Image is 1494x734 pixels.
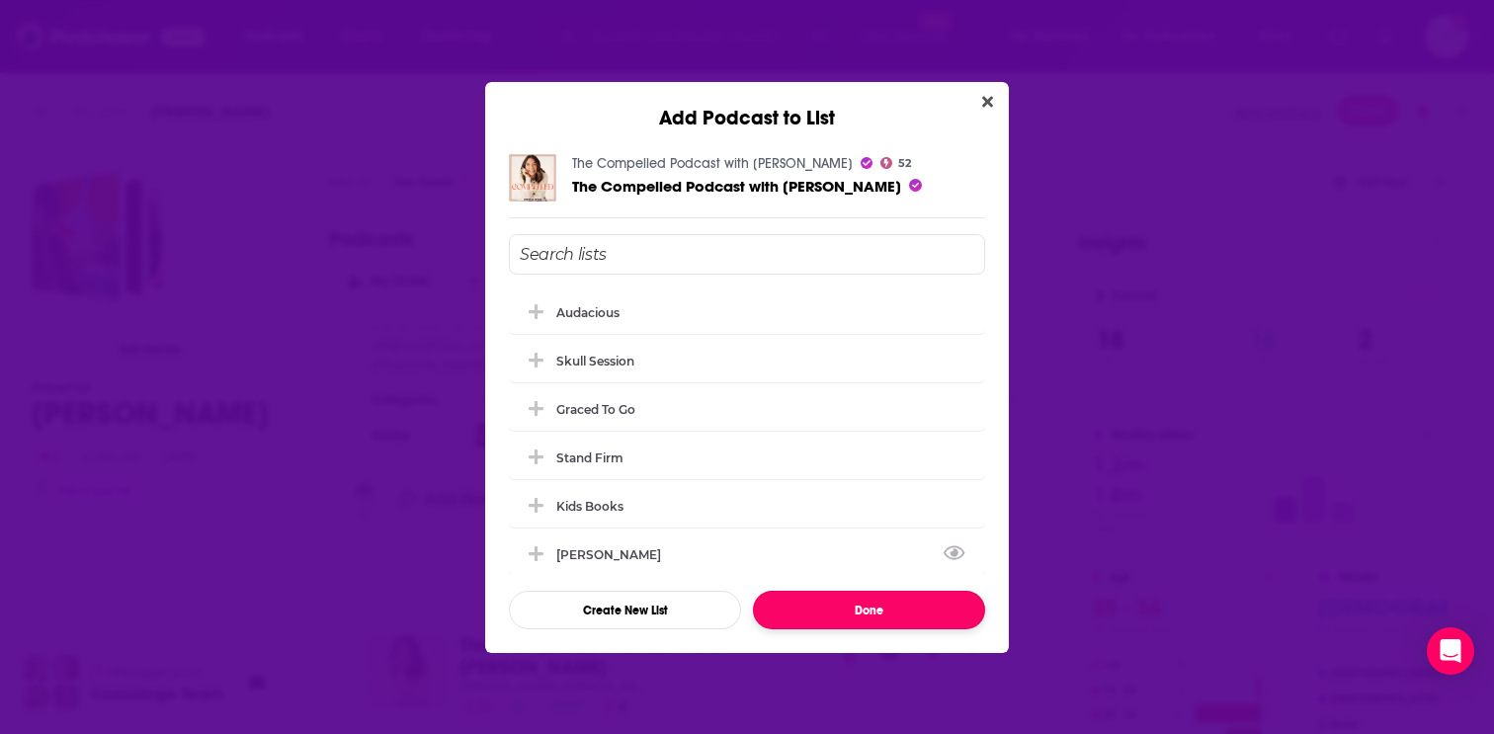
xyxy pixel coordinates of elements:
div: Skull Session [509,339,985,382]
div: Graced To Go [509,387,985,431]
a: 52 [880,157,911,169]
span: 52 [898,159,911,168]
div: Add Podcast to List [485,82,1009,130]
div: Kids Books [556,499,623,514]
div: Open Intercom Messenger [1427,627,1474,675]
button: Close [974,90,1001,115]
div: Audacious [556,305,620,320]
button: View Link [661,558,673,560]
div: [PERSON_NAME] [556,547,673,562]
a: The Compelled Podcast with Emma Mae [572,177,901,196]
div: Ginger Stache [509,532,985,576]
div: Add Podcast To List [509,234,985,629]
div: Stand Firm [509,436,985,479]
div: Skull Session [556,354,634,368]
button: Done [753,591,985,629]
button: Create New List [509,591,741,629]
div: Stand Firm [556,450,623,465]
div: Audacious [509,290,985,334]
span: The Compelled Podcast with [PERSON_NAME] [572,177,901,196]
div: Kids Books [509,484,985,528]
img: The Compelled Podcast with Emma Mae [509,154,556,202]
div: Graced To Go [556,402,635,417]
input: Search lists [509,234,985,275]
a: The Compelled Podcast with Emma Mae [572,155,853,172]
